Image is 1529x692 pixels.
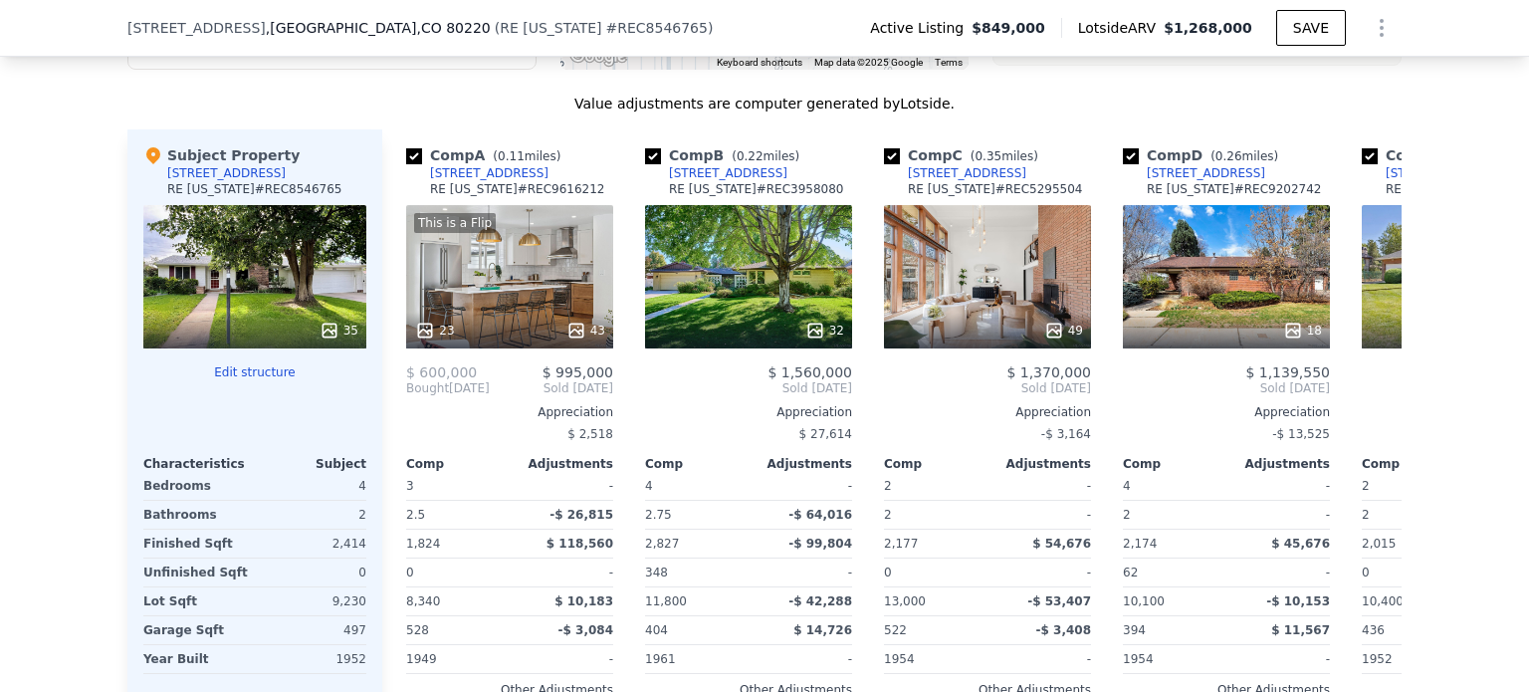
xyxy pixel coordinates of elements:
div: Comp A [406,145,568,165]
div: 4 [259,472,366,500]
div: - [514,472,613,500]
button: Keyboard shortcuts [717,56,802,70]
span: 0.11 [498,149,525,163]
span: Sold [DATE] [1123,380,1330,396]
button: Show Options [1362,8,1402,48]
span: 0.35 [975,149,1001,163]
div: 1954 [884,645,983,673]
div: Appreciation [884,404,1091,420]
div: - [991,472,1091,500]
div: - [514,559,613,586]
div: 23 [415,321,454,341]
div: Appreciation [645,404,852,420]
div: 497 [259,616,366,644]
div: - [991,559,1091,586]
span: $ 1,560,000 [767,364,852,380]
div: Year Built [143,645,251,673]
div: Subject [255,456,366,472]
div: 35 [320,321,358,341]
div: 1961 [645,645,745,673]
div: Garage Sqft [143,616,251,644]
div: - [514,645,613,673]
div: - [991,501,1091,529]
div: Adjustments [987,456,1091,472]
span: 3 [406,479,414,493]
div: 1952 [1362,645,1461,673]
div: - [1230,501,1330,529]
span: 436 [1362,623,1385,637]
div: Subject Property [143,145,300,165]
div: - [1230,645,1330,673]
span: 11,800 [645,594,687,608]
span: -$ 3,408 [1036,623,1091,637]
span: Sold [DATE] [884,380,1091,396]
span: ( miles) [724,149,807,163]
div: RE [US_STATE] # REC5295504 [908,181,1083,197]
span: 2 [884,479,892,493]
div: Comp B [645,145,807,165]
div: 1952 [259,645,366,673]
a: Open this area in Google Maps (opens a new window) [565,44,631,70]
div: 1949 [406,645,506,673]
span: 1,824 [406,537,440,551]
span: $ 118,560 [546,537,613,551]
div: Lot Sqft [143,587,251,615]
span: Sold [DATE] [645,380,852,396]
span: $ 1,139,550 [1245,364,1330,380]
span: 2,015 [1362,537,1396,551]
span: $ 11,567 [1271,623,1330,637]
div: 49 [1044,321,1083,341]
span: 0.22 [737,149,764,163]
div: 0 [259,559,366,586]
span: $ 14,726 [793,623,852,637]
div: 43 [566,321,605,341]
span: 2,177 [884,537,918,551]
div: Comp [406,456,510,472]
div: RE [US_STATE] # REC3958080 [669,181,844,197]
div: [DATE] [406,380,490,396]
span: Map data ©2025 Google [814,57,923,68]
span: 10,100 [1123,594,1165,608]
div: [STREET_ADDRESS] [167,165,286,181]
div: RE [US_STATE] # REC8546765 [167,181,342,197]
span: 348 [645,566,668,579]
div: 2 [1123,501,1222,529]
span: -$ 26,815 [549,508,613,522]
span: $ 2,518 [567,427,613,441]
span: [STREET_ADDRESS] [127,18,266,38]
span: 394 [1123,623,1146,637]
div: Comp E [1362,145,1523,165]
a: [STREET_ADDRESS] [645,165,787,181]
div: Value adjustments are computer generated by Lotside . [127,94,1402,114]
span: -$ 10,153 [1266,594,1330,608]
span: Bought [406,380,449,396]
div: Unfinished Sqft [143,559,251,586]
span: $1,268,000 [1164,20,1252,36]
a: [STREET_ADDRESS] [1123,165,1265,181]
span: 2 [1362,479,1370,493]
span: 528 [406,623,429,637]
span: $849,000 [972,18,1045,38]
div: 1954 [1123,645,1222,673]
span: 2,174 [1123,537,1157,551]
div: Comp [645,456,749,472]
span: $ 54,676 [1032,537,1091,551]
span: -$ 42,288 [788,594,852,608]
div: 2.75 [645,501,745,529]
div: - [1230,559,1330,586]
span: 4 [645,479,653,493]
div: Bedrooms [143,472,251,500]
button: Edit structure [143,364,366,380]
div: Comp D [1123,145,1286,165]
span: 8,340 [406,594,440,608]
span: 10,400 [1362,594,1404,608]
span: Sold [DATE] [490,380,613,396]
span: 0 [1362,566,1370,579]
div: [STREET_ADDRESS] [430,165,548,181]
div: - [753,559,852,586]
div: 32 [805,321,844,341]
div: Comp [1362,456,1465,472]
div: 2 [259,501,366,529]
span: , CO 80220 [416,20,490,36]
span: 0 [884,566,892,579]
